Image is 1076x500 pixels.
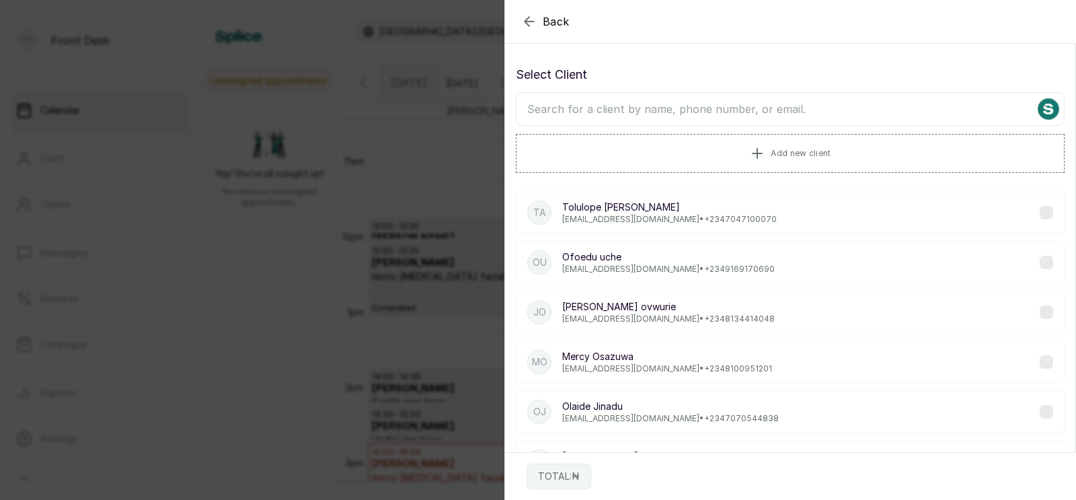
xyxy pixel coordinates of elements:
p: TOTAL: ₦ [538,470,580,483]
button: Add new client [516,134,1065,173]
p: Ta [533,206,546,219]
p: Tolulope [PERSON_NAME] [562,201,777,214]
p: Ofoedu uche [562,250,775,264]
p: [PERSON_NAME] Awuzie [562,450,778,463]
input: Search for a client by name, phone number, or email. [516,92,1065,126]
p: Olaide Jinadu [562,400,779,413]
p: [EMAIL_ADDRESS][DOMAIN_NAME] • +234 7070544838 [562,413,779,424]
p: OJ [533,405,546,419]
p: Mercy Osazuwa [562,350,772,363]
button: Back [521,13,570,30]
p: Ou [533,256,547,269]
span: Back [543,13,570,30]
p: [EMAIL_ADDRESS][DOMAIN_NAME] • +234 7047100070 [562,214,777,225]
p: jo [533,306,546,319]
p: Select Client [516,65,1065,84]
p: MO [532,355,547,369]
p: [EMAIL_ADDRESS][DOMAIN_NAME] • +234 9169170690 [562,264,775,275]
p: [PERSON_NAME] ovwurie [562,300,775,314]
p: [EMAIL_ADDRESS][DOMAIN_NAME] • +234 8134414048 [562,314,775,324]
span: Add new client [771,148,831,159]
p: [EMAIL_ADDRESS][DOMAIN_NAME] • +234 8100951201 [562,363,772,374]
